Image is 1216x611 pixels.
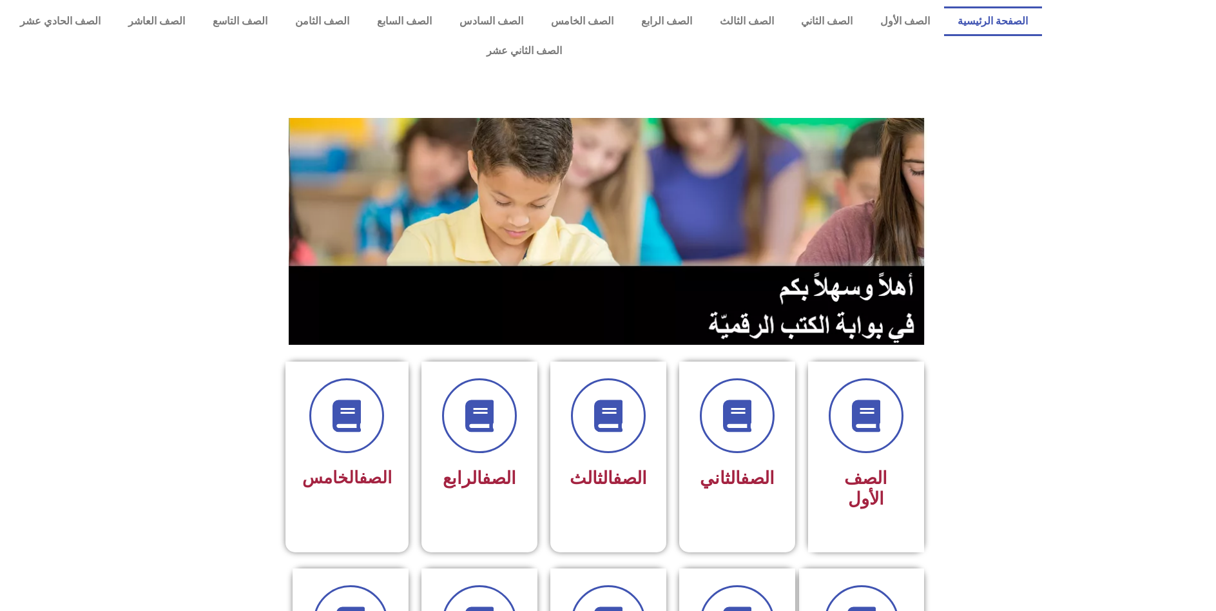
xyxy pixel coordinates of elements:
[363,6,446,36] a: الصف السابع
[944,6,1042,36] a: الصفحة الرئيسية
[867,6,944,36] a: الصف الأول
[302,468,392,487] span: الخامس
[482,468,516,489] a: الصف
[443,468,516,489] span: الرابع
[6,36,1042,66] a: الصف الثاني عشر
[700,468,775,489] span: الثاني
[445,6,537,36] a: الصف السادس
[537,6,627,36] a: الصف الخامس
[282,6,363,36] a: الصف الثامن
[740,468,775,489] a: الصف
[359,468,392,487] a: الصف
[570,468,647,489] span: الثالث
[844,468,887,509] span: الصف الأول
[627,6,706,36] a: الصف الرابع
[706,6,787,36] a: الصف الثالث
[115,6,199,36] a: الصف العاشر
[787,6,867,36] a: الصف الثاني
[6,6,115,36] a: الصف الحادي عشر
[613,468,647,489] a: الصف
[199,6,282,36] a: الصف التاسع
